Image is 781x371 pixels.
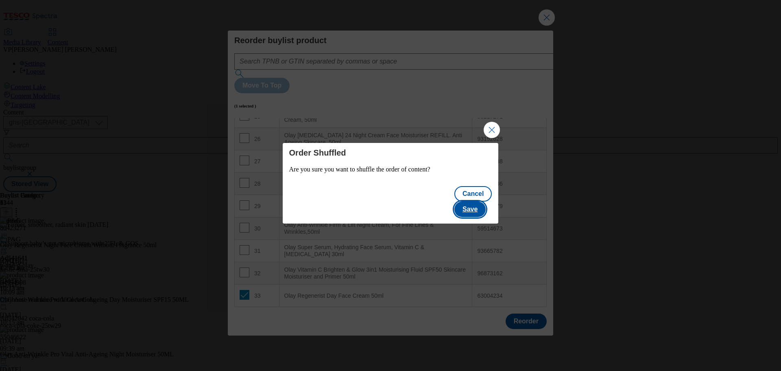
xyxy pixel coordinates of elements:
[484,122,500,138] button: Close Modal
[289,148,492,158] h4: Order Shuffled
[454,186,492,202] button: Cancel
[289,166,492,173] p: Are you sure you want to shuffle the order of content?
[283,143,499,224] div: Modal
[454,202,486,217] button: Save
